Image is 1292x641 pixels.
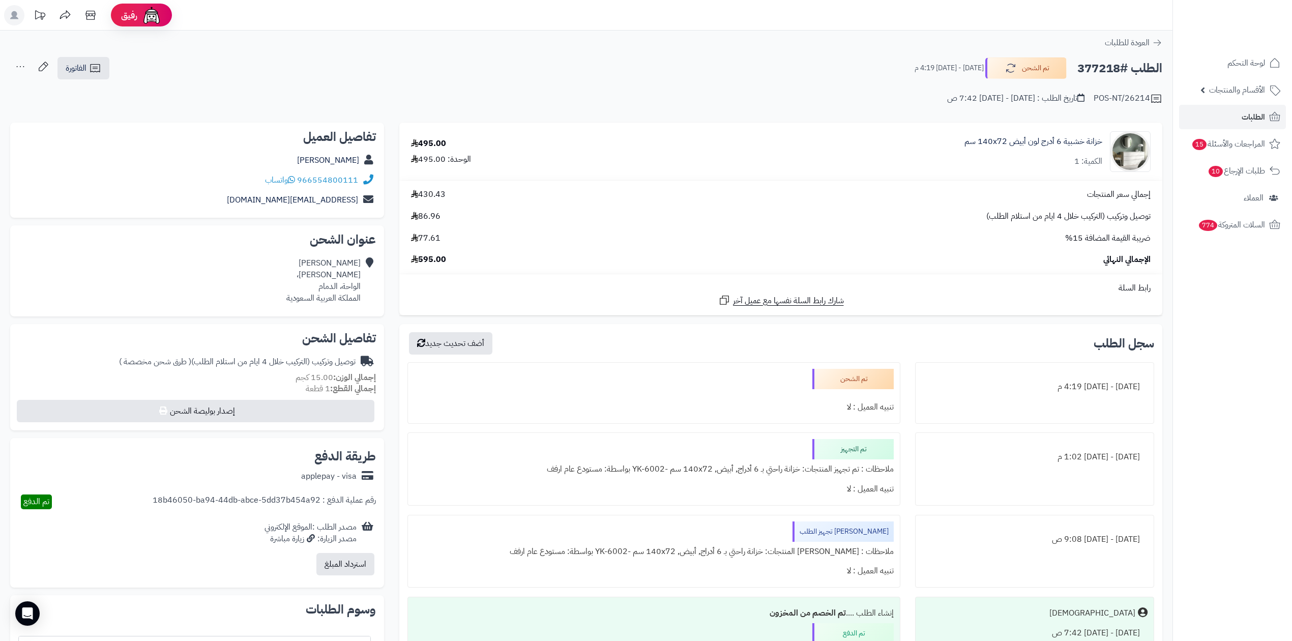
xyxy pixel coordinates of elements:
a: الفاتورة [57,57,109,79]
span: توصيل وتركيب (التركيب خلال 4 ايام من استلام الطلب) [986,211,1151,222]
button: استرداد المبلغ [316,553,374,575]
div: [DATE] - [DATE] 4:19 م [922,377,1148,397]
span: تم الدفع [23,496,49,508]
span: شارك رابط السلة نفسها مع عميل آخر [733,295,844,307]
div: إنشاء الطلب .... [414,603,894,623]
small: 1 قطعة [306,383,376,395]
span: الفاتورة [66,62,86,74]
span: العملاء [1244,191,1264,205]
img: 1746709299-1702541934053-68567865785768-1000x1000-90x90.jpg [1110,131,1150,172]
span: الطلبات [1242,110,1265,124]
a: المراجعات والأسئلة15 [1179,132,1286,156]
span: ضريبة القيمة المضافة 15% [1065,232,1151,244]
button: أضف تحديث جديد [409,332,492,355]
a: خزانة خشبية 6 أدرج لون أبيض 140x72 سم [964,136,1102,148]
span: 10 [1209,166,1223,177]
div: [DATE] - [DATE] 9:08 ص [922,530,1148,549]
a: الطلبات [1179,105,1286,129]
button: إصدار بوليصة الشحن [17,400,374,422]
div: تنبيه العميل : لا [414,561,894,581]
div: مصدر الزيارة: زيارة مباشرة [265,533,357,545]
div: [DEMOGRAPHIC_DATA] [1049,607,1135,619]
h2: عنوان الشحن [18,234,376,246]
span: 430.43 [411,189,446,200]
div: [PERSON_NAME] تجهيز الطلب [792,521,894,542]
span: 595.00 [411,254,446,266]
div: تنبيه العميل : لا [414,479,894,499]
h2: الطلب #377218 [1077,58,1162,79]
div: الوحدة: 495.00 [411,154,471,165]
div: رقم عملية الدفع : 18b46050-ba94-44db-abce-5dd37b454a92 [153,494,376,509]
span: ( طرق شحن مخصصة ) [119,356,191,368]
span: 15 [1192,139,1207,150]
div: توصيل وتركيب (التركيب خلال 4 ايام من استلام الطلب) [119,356,356,368]
a: [PERSON_NAME] [297,154,359,166]
div: ملاحظات : تم تجهيز المنتجات: خزانة راحتي بـ 6 أدراج, أبيض, ‎140x72 سم‏ -YK-6002 بواسطة: مستودع عا... [414,459,894,479]
strong: إجمالي القطع: [330,383,376,395]
h3: سجل الطلب [1094,337,1154,349]
button: تم الشحن [985,57,1067,79]
small: 15.00 كجم [296,371,376,384]
div: ملاحظات : [PERSON_NAME] المنتجات: خزانة راحتي بـ 6 أدراج, أبيض, ‎140x72 سم‏ -YK-6002 بواسطة: مستو... [414,542,894,562]
a: [EMAIL_ADDRESS][DOMAIN_NAME] [227,194,358,206]
a: طلبات الإرجاع10 [1179,159,1286,183]
div: 495.00 [411,138,446,150]
div: تاريخ الطلب : [DATE] - [DATE] 7:42 ص [947,93,1084,104]
strong: إجمالي الوزن: [333,371,376,384]
h2: تفاصيل العميل [18,131,376,143]
b: تم الخصم من المخزون [770,607,846,619]
h2: تفاصيل الشحن [18,332,376,344]
a: 966554800111 [297,174,358,186]
a: العملاء [1179,186,1286,210]
span: 774 [1199,220,1217,231]
a: العودة للطلبات [1105,37,1162,49]
span: رفيق [121,9,137,21]
div: [DATE] - [DATE] 1:02 م [922,447,1148,467]
span: الأقسام والمنتجات [1209,83,1265,97]
span: العودة للطلبات [1105,37,1150,49]
span: 77.61 [411,232,441,244]
a: واتساب [265,174,295,186]
div: POS-NT/26214 [1094,93,1162,105]
a: لوحة التحكم [1179,51,1286,75]
div: [PERSON_NAME] [PERSON_NAME]، الواحة، الدمام المملكة العربية السعودية [286,257,361,304]
span: المراجعات والأسئلة [1191,137,1265,151]
a: شارك رابط السلة نفسها مع عميل آخر [718,294,844,307]
span: لوحة التحكم [1227,56,1265,70]
h2: وسوم الطلبات [18,603,376,616]
img: ai-face.png [141,5,162,25]
div: تم التجهيز [812,439,894,459]
div: مصدر الطلب :الموقع الإلكتروني [265,521,357,545]
div: رابط السلة [403,282,1158,294]
img: logo-2.png [1223,8,1282,29]
span: 86.96 [411,211,441,222]
div: تم الشحن [812,369,894,389]
span: السلات المتروكة [1198,218,1265,232]
div: الكمية: 1 [1074,156,1102,167]
a: تحديثات المنصة [27,5,52,28]
span: إجمالي سعر المنتجات [1087,189,1151,200]
span: طلبات الإرجاع [1208,164,1265,178]
div: تنبيه العميل : لا [414,397,894,417]
a: السلات المتروكة774 [1179,213,1286,237]
span: الإجمالي النهائي [1103,254,1151,266]
div: applepay - visa [301,471,357,482]
h2: طريقة الدفع [314,450,376,462]
small: [DATE] - [DATE] 4:19 م [915,63,984,73]
div: Open Intercom Messenger [15,601,40,626]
